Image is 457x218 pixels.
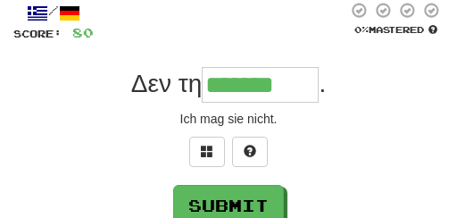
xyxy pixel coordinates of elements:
span: . [319,70,326,97]
div: Mastered [347,23,444,36]
span: 80 [72,25,94,40]
span: Δεν τη [131,70,203,97]
span: 0 % [354,24,369,35]
div: Ich mag sie nicht. [13,110,444,128]
button: Single letter hint - you only get 1 per sentence and score half the points! alt+h [232,137,268,167]
button: Switch sentence to multiple choice alt+p [189,137,225,167]
div: / [13,2,94,24]
span: Score: [13,28,62,39]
